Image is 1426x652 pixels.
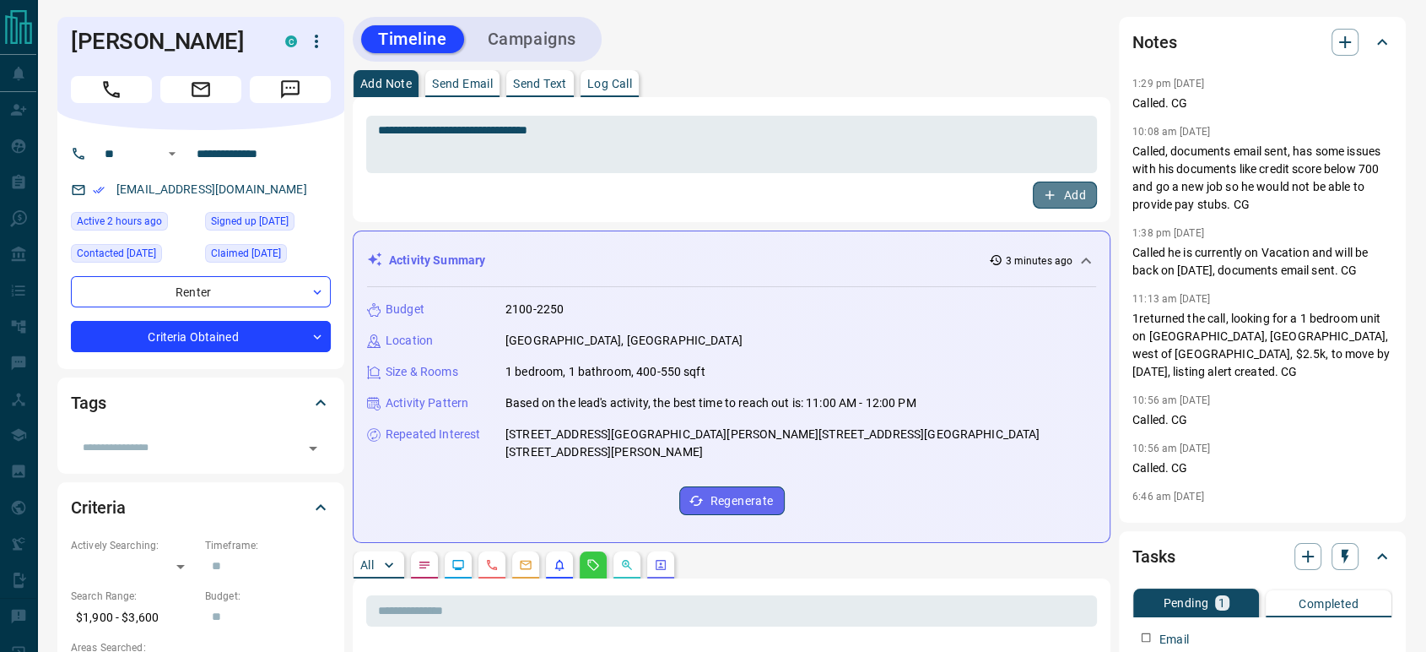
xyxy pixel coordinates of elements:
[505,301,564,318] p: 2100-2250
[1132,536,1392,577] div: Tasks
[432,78,493,90] p: Send Email
[77,245,156,262] span: Contacted [DATE]
[1159,631,1189,649] p: Email
[367,245,1096,276] div: Activity Summary3 minutes ago
[1132,126,1210,138] p: 10:08 am [DATE]
[1132,29,1176,56] h2: Notes
[1132,394,1210,406] p: 10:56 am [DATE]
[71,244,197,268] div: Mon Jul 21 2025
[505,363,705,381] p: 1 bedroom, 1 bathroom, 400-550 sqft
[1132,459,1392,477] p: Called. CG
[386,426,480,443] p: Repeated Interest
[386,363,458,381] p: Size & Rooms
[1132,293,1210,305] p: 11:13 am [DATE]
[586,558,600,572] svg: Requests
[451,558,465,572] svg: Lead Browsing Activity
[1132,508,1392,525] p: .
[1132,78,1204,90] p: 1:29 pm [DATE]
[1132,491,1204,503] p: 6:46 am [DATE]
[77,213,162,230] span: Active 2 hours ago
[285,35,297,47] div: condos.ca
[1132,310,1392,381] p: 1returned the call, looking for a 1 bedroom unit on [GEOGRAPHIC_DATA], [GEOGRAPHIC_DATA], west of...
[471,25,593,53] button: Campaigns
[1132,244,1392,280] p: Called he is currently on Vacation and will be back on [DATE], documents email sent. CG
[654,558,667,572] svg: Agent Actions
[211,213,289,230] span: Signed up [DATE]
[71,487,331,528] div: Criteria
[1299,598,1358,610] p: Completed
[620,558,634,572] svg: Opportunities
[71,321,331,352] div: Criteria Obtained
[1218,597,1225,609] p: 1
[1033,182,1097,209] button: Add
[71,276,331,307] div: Renter
[1132,95,1392,112] p: Called. CG
[71,28,260,55] h1: [PERSON_NAME]
[1132,143,1392,214] p: Called, documents email sent, has some issues with his documents like credit score below 700 and ...
[505,394,916,412] p: Based on the lead's activity, the best time to reach out is: 11:00 AM - 12:00 PM
[71,389,105,416] h2: Tags
[1132,227,1204,239] p: 1:38 pm [DATE]
[116,182,307,196] a: [EMAIL_ADDRESS][DOMAIN_NAME]
[386,332,433,350] p: Location
[513,78,567,90] p: Send Text
[71,589,197,604] p: Search Range:
[361,25,464,53] button: Timeline
[1132,443,1210,454] p: 10:56 am [DATE]
[360,559,374,571] p: All
[71,76,152,103] span: Call
[205,212,331,236] div: Mon Jul 21 2025
[519,558,532,572] svg: Emails
[250,76,331,103] span: Message
[679,486,785,515] button: Regenerate
[1006,253,1072,269] p: 3 minutes ago
[386,394,468,412] p: Activity Pattern
[386,301,424,318] p: Budget
[71,212,197,236] div: Wed Aug 13 2025
[205,538,331,553] p: Timeframe:
[360,78,412,90] p: Add Note
[505,426,1096,461] p: [STREET_ADDRESS][GEOGRAPHIC_DATA][PERSON_NAME][STREET_ADDRESS][GEOGRAPHIC_DATA][STREET_ADDRESS][P...
[389,252,485,269] p: Activity Summary
[505,332,743,350] p: [GEOGRAPHIC_DATA], [GEOGRAPHIC_DATA]
[162,144,182,164] button: Open
[71,383,331,423] div: Tags
[553,558,566,572] svg: Listing Alerts
[205,589,331,604] p: Budget:
[485,558,499,572] svg: Calls
[1163,597,1208,609] p: Pending
[160,76,241,103] span: Email
[301,437,325,460] button: Open
[71,604,197,632] p: $1,900 - $3,600
[1132,411,1392,429] p: Called. CG
[1132,543,1175,570] h2: Tasks
[587,78,632,90] p: Log Call
[205,244,331,268] div: Mon Jul 21 2025
[93,184,105,196] svg: Email Verified
[71,538,197,553] p: Actively Searching:
[211,245,281,262] span: Claimed [DATE]
[418,558,431,572] svg: Notes
[71,494,126,521] h2: Criteria
[1132,22,1392,62] div: Notes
